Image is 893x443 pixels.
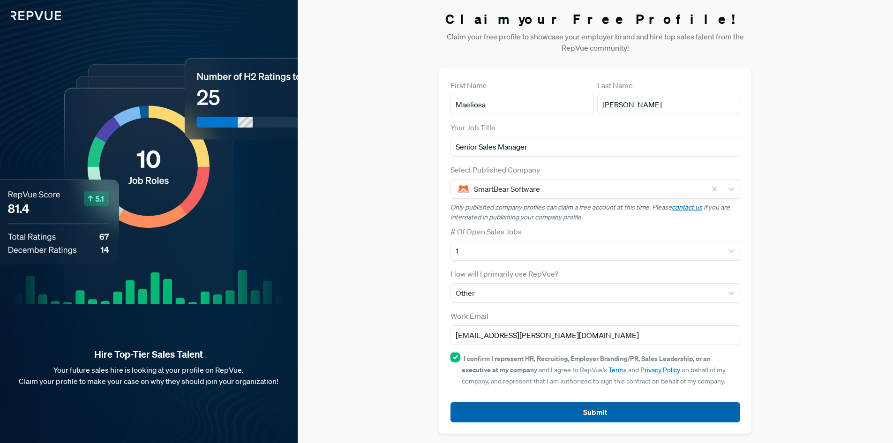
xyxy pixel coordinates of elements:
span: and I agree to RepVue’s and on behalf of my company, and represent that I am authorized to sign t... [462,354,726,385]
label: Select Published Company [450,164,540,175]
h3: Claim your Free Profile! [439,11,752,27]
input: Last Name [597,95,740,114]
p: Your future sales hire is looking at your profile on RepVue. Claim your profile to make your case... [15,364,283,387]
label: # Of Open Sales Jobs [450,226,522,237]
strong: I confirm I represent HR, Recruiting, Employer Branding/PR, Sales Leadership, or an executive at ... [462,354,711,374]
input: Email [450,325,741,345]
a: contact us [672,203,702,211]
img: SmartBear Software [458,183,469,195]
label: Your Job Title [450,122,495,133]
label: Work Email [450,310,488,322]
input: First Name [450,95,593,114]
p: Claim your free profile to showcase your employer brand and hire top sales talent from the RepVue... [439,31,752,53]
a: Privacy Policy [640,366,680,374]
p: Only published company profiles can claim a free account at this time. Please if you are interest... [450,203,741,222]
label: Last Name [597,80,633,91]
label: First Name [450,80,487,91]
label: How will I primarily use RepVue? [450,268,558,279]
button: Submit [450,402,741,422]
input: Title [450,137,741,157]
strong: Hire Top-Tier Sales Talent [15,348,283,360]
a: Terms [608,366,627,374]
